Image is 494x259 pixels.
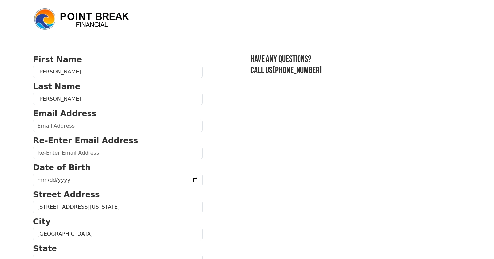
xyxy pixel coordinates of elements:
[33,82,80,91] strong: Last Name
[250,65,461,76] h3: Call us
[33,244,57,253] strong: State
[33,120,203,132] input: Email Address
[33,55,82,64] strong: First Name
[33,66,203,78] input: First Name
[272,65,322,76] a: [PHONE_NUMBER]
[33,190,100,199] strong: Street Address
[33,109,96,118] strong: Email Address
[250,54,461,65] h3: Have any questions?
[33,228,203,240] input: City
[33,93,203,105] input: Last Name
[33,136,138,145] strong: Re-Enter Email Address
[33,147,203,159] input: Re-Enter Email Address
[33,7,132,31] img: logo.png
[33,217,51,226] strong: City
[33,201,203,213] input: Street Address
[33,163,90,172] strong: Date of Birth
